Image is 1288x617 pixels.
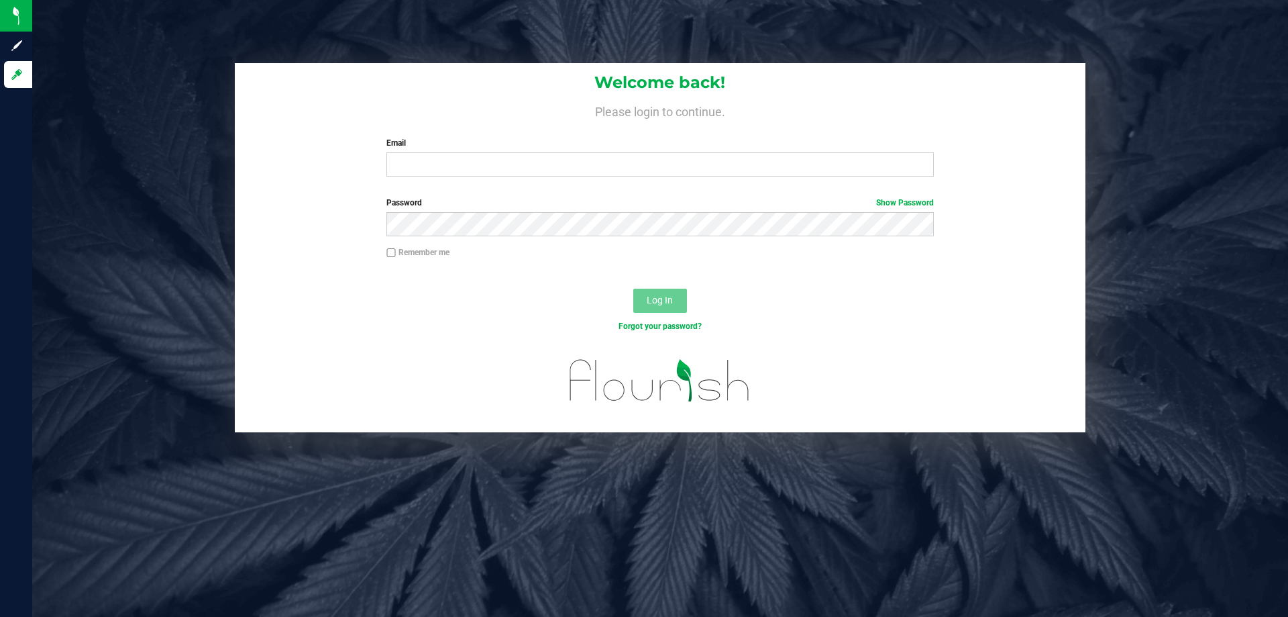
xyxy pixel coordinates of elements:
[386,137,933,149] label: Email
[647,295,673,305] span: Log In
[386,198,422,207] span: Password
[633,289,687,313] button: Log In
[619,322,702,331] a: Forgot your password?
[10,68,23,81] inline-svg: Log in
[386,248,396,258] input: Remember me
[235,74,1085,91] h1: Welcome back!
[10,39,23,52] inline-svg: Sign up
[876,198,934,207] a: Show Password
[386,246,449,258] label: Remember me
[553,346,766,415] img: flourish_logo.svg
[235,102,1085,118] h4: Please login to continue.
